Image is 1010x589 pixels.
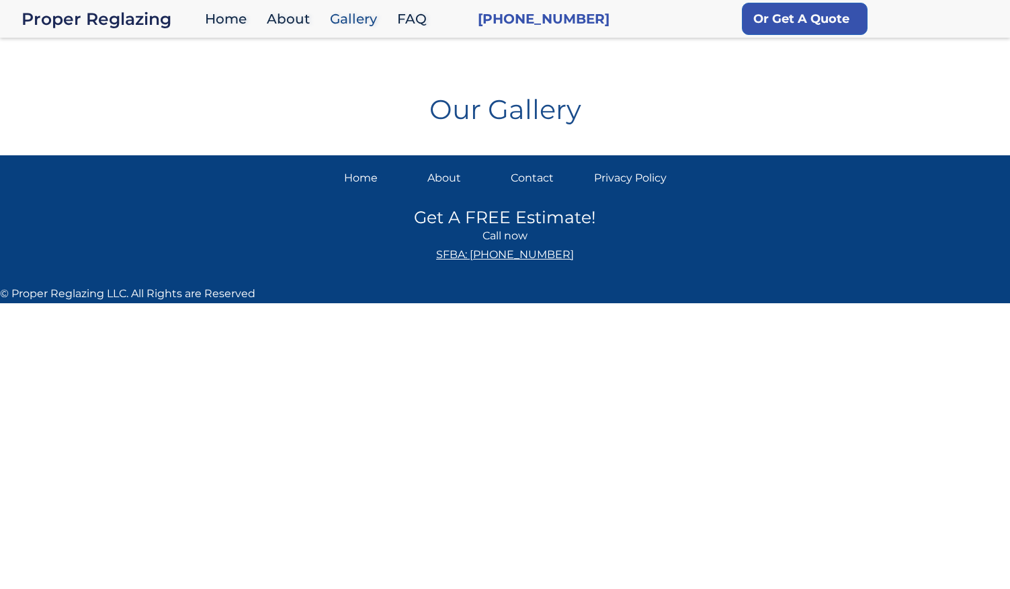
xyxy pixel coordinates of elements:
a: About [260,5,323,34]
a: Home [344,169,417,188]
a: [PHONE_NUMBER] [478,9,609,28]
a: Home [198,5,260,34]
a: Contact [511,169,583,188]
div: Proper Reglazing [22,9,198,28]
a: home [22,9,198,28]
a: FAQ [390,5,440,34]
a: Gallery [323,5,390,34]
a: About [427,169,500,188]
a: Privacy Policy [594,169,667,188]
h1: Our Gallery [20,85,990,123]
a: Or Get A Quote [742,3,868,35]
